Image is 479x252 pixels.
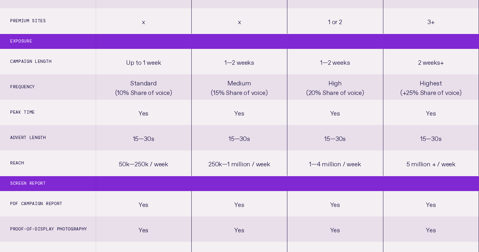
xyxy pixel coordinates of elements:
[383,100,479,125] div: Yes
[383,74,479,100] div: Highest (+25% Share of voice)
[383,191,479,216] div: Yes
[96,216,191,242] div: Yes
[287,8,383,34] div: 1 or 2
[287,74,383,100] div: High (20% Share of voice)
[192,49,287,74] div: 1—2 weeks
[287,216,383,242] div: Yes
[96,150,191,176] div: 50k—250k / week
[383,49,479,74] div: 2 weeks+
[383,216,479,242] div: Yes
[192,8,287,34] div: x
[192,100,287,125] div: Yes
[192,74,287,100] div: Medium (15% Share of voice)
[383,8,479,34] div: 3+
[287,125,383,150] div: 15—30s
[192,125,287,150] div: 15—30s
[96,100,191,125] div: Yes
[96,49,191,74] div: Up to 1 week
[383,150,479,176] div: 5 million + / week
[383,125,479,150] div: 15—30s
[96,191,191,216] div: Yes
[287,150,383,176] div: 1—4 million / week
[192,216,287,242] div: Yes
[96,125,191,150] div: 15—30s
[287,191,383,216] div: Yes
[96,8,191,34] div: x
[96,74,191,100] div: Standard (10% Share of voice)
[287,100,383,125] div: Yes
[192,150,287,176] div: 250k—1 million / week
[192,191,287,216] div: Yes
[287,49,383,74] div: 1—2 weeks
